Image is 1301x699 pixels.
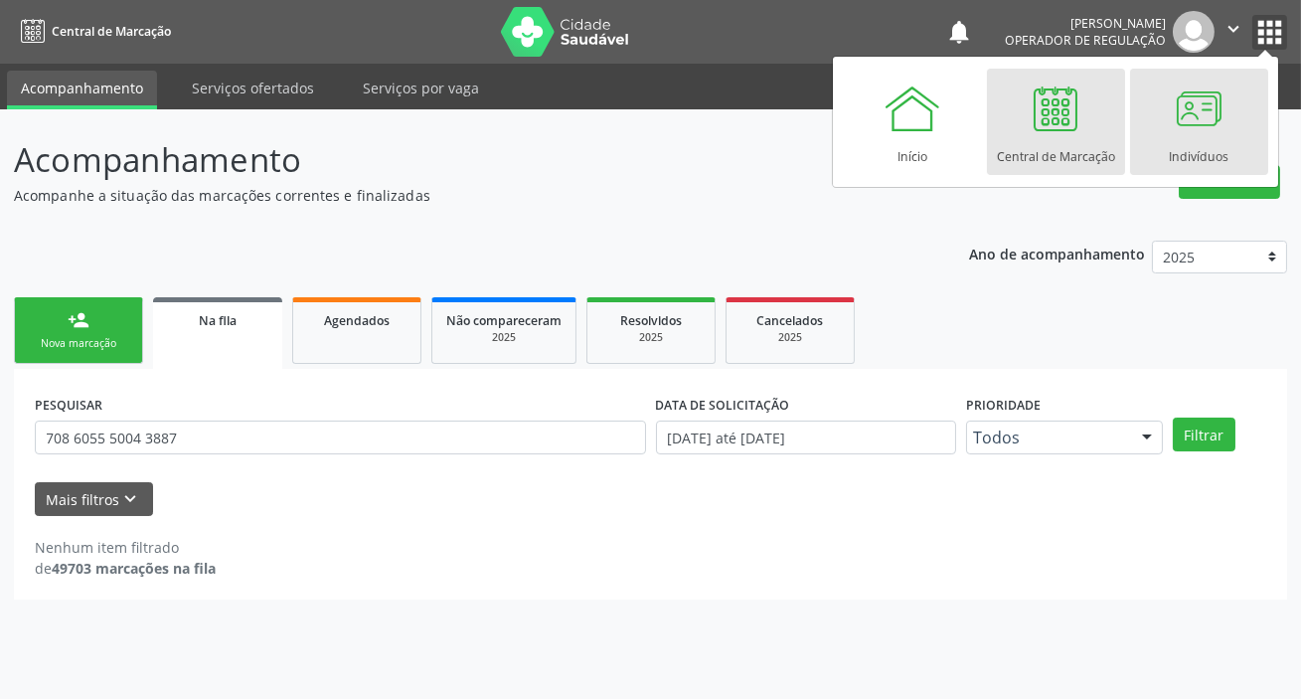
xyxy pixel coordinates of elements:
a: Central de Marcação [987,69,1125,175]
a: Início [844,69,982,175]
span: Operador de regulação [1005,32,1166,49]
div: de [35,558,216,579]
div: Nenhum item filtrado [35,537,216,558]
span: Não compareceram [446,312,562,329]
label: DATA DE SOLICITAÇÃO [656,390,790,421]
input: Nome, CNS [35,421,646,454]
a: Serviços por vaga [349,71,493,105]
span: Resolvidos [620,312,682,329]
div: [PERSON_NAME] [1005,15,1166,32]
p: Ano de acompanhamento [969,241,1145,265]
strong: 49703 marcações na fila [52,559,216,578]
img: img [1173,11,1215,53]
a: Serviços ofertados [178,71,328,105]
button: apps [1252,15,1287,50]
input: Selecione um intervalo [656,421,956,454]
span: Agendados [324,312,390,329]
label: PESQUISAR [35,390,102,421]
div: Nova marcação [29,336,128,351]
div: person_add [68,309,89,331]
div: 2025 [740,330,840,345]
span: Cancelados [757,312,824,329]
i: keyboard_arrow_down [120,488,142,510]
span: Todos [973,428,1122,447]
button: Mais filtroskeyboard_arrow_down [35,482,153,517]
a: Indivíduos [1130,69,1268,175]
button: Filtrar [1173,418,1235,451]
div: 2025 [601,330,701,345]
span: Central de Marcação [52,23,171,40]
i:  [1222,18,1244,40]
p: Acompanhamento [14,135,905,185]
a: Acompanhamento [7,71,157,109]
span: Na fila [199,312,237,329]
label: Prioridade [966,390,1041,421]
button:  [1215,11,1252,53]
a: Central de Marcação [14,15,171,48]
button: notifications [945,18,973,46]
p: Acompanhe a situação das marcações correntes e finalizadas [14,185,905,206]
div: 2025 [446,330,562,345]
